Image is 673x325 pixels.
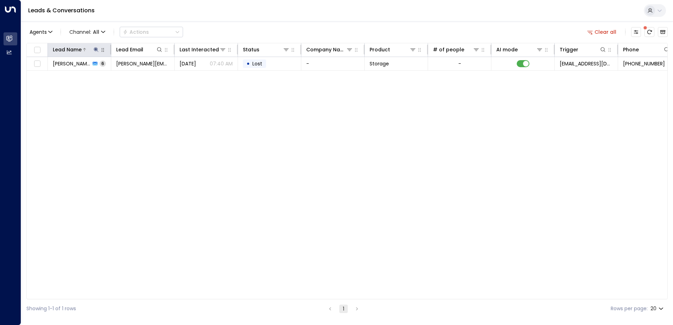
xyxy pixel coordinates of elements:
[243,45,259,54] div: Status
[243,45,290,54] div: Status
[33,46,42,55] span: Toggle select all
[370,45,390,54] div: Product
[560,45,606,54] div: Trigger
[644,27,654,37] span: There are new threads available. Refresh the grid to view the latest updates.
[116,60,169,67] span: neil.carruthers@gmail.com
[458,60,461,67] div: -
[496,45,543,54] div: AI mode
[180,45,219,54] div: Last Interacted
[116,45,163,54] div: Lead Email
[210,60,233,67] p: 07:40 AM
[611,305,648,312] label: Rows per page:
[496,45,518,54] div: AI mode
[650,304,665,314] div: 20
[301,57,365,70] td: -
[433,45,480,54] div: # of people
[631,27,641,37] button: Customize
[623,45,639,54] div: Phone
[28,6,95,14] a: Leads & Conversations
[560,45,578,54] div: Trigger
[26,305,76,312] div: Showing 1-1 of 1 rows
[326,304,361,313] nav: pagination navigation
[180,45,226,54] div: Last Interacted
[584,27,619,37] button: Clear all
[93,29,99,35] span: All
[658,27,668,37] button: Archived Leads
[53,45,82,54] div: Lead Name
[339,305,348,313] button: page 1
[560,60,613,67] span: leads@space-station.co.uk
[67,27,108,37] span: Channel:
[100,60,106,66] span: 6
[370,60,389,67] span: Storage
[623,45,670,54] div: Phone
[26,27,55,37] button: Agents
[116,45,143,54] div: Lead Email
[433,45,464,54] div: # of people
[123,29,149,35] div: Actions
[33,59,42,68] span: Toggle select row
[30,30,47,34] span: Agents
[370,45,416,54] div: Product
[306,45,346,54] div: Company Name
[306,45,353,54] div: Company Name
[252,60,262,67] span: Lost
[53,45,100,54] div: Lead Name
[120,27,183,37] button: Actions
[180,60,196,67] span: Sep 10, 2025
[120,27,183,37] div: Button group with a nested menu
[623,60,665,67] span: +447746206987
[246,58,250,70] div: •
[53,60,90,67] span: Neil Carruthers
[67,27,108,37] button: Channel:All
